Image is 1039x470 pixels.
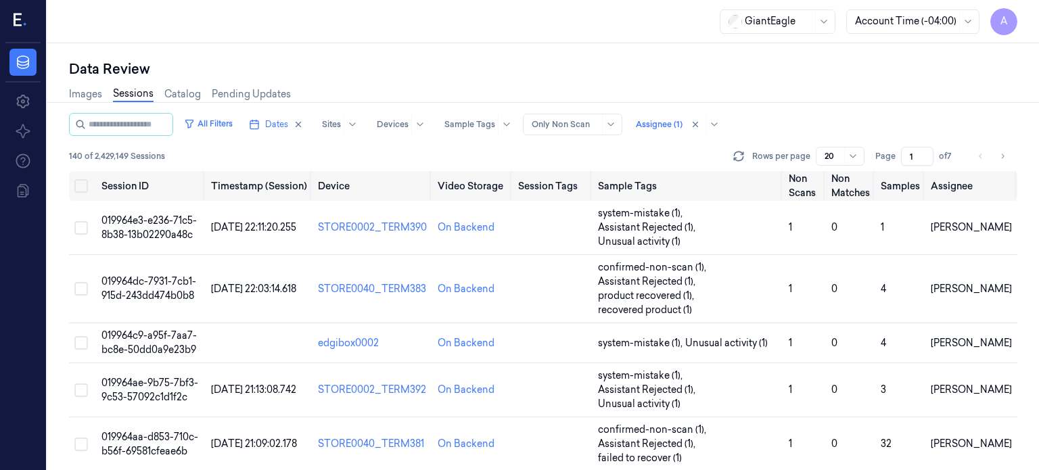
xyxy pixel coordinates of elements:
[931,383,1012,396] span: [PERSON_NAME]
[931,438,1012,450] span: [PERSON_NAME]
[939,150,961,162] span: of 7
[212,87,291,101] a: Pending Updates
[831,221,837,233] span: 0
[789,438,792,450] span: 1
[831,337,837,349] span: 0
[74,383,88,397] button: Select row
[881,283,886,295] span: 4
[881,383,886,396] span: 3
[69,60,1017,78] div: Data Review
[925,171,1017,201] th: Assignee
[101,214,197,241] span: 019964e3-e236-71c5-8b38-13b02290a48c
[113,87,154,102] a: Sessions
[244,114,308,135] button: Dates
[211,383,296,396] span: [DATE] 21:13:08.742
[206,171,313,201] th: Timestamp (Session)
[931,337,1012,349] span: [PERSON_NAME]
[211,438,297,450] span: [DATE] 21:09:02.178
[598,369,685,383] span: system-mistake (1) ,
[598,220,698,235] span: Assistant Rejected (1) ,
[752,150,810,162] p: Rows per page
[831,383,837,396] span: 0
[931,283,1012,295] span: [PERSON_NAME]
[789,221,792,233] span: 1
[931,221,1012,233] span: [PERSON_NAME]
[74,282,88,296] button: Select row
[593,171,783,201] th: Sample Tags
[513,171,593,201] th: Session Tags
[318,336,427,350] div: edgibox0002
[101,329,197,356] span: 019964c9-a95f-7aa7-bc8e-50dd0a9e23b9
[265,118,288,131] span: Dates
[598,260,709,275] span: confirmed-non-scan (1) ,
[685,336,768,350] span: Unusual activity (1)
[783,171,825,201] th: Non Scans
[598,275,698,289] span: Assistant Rejected (1) ,
[211,221,296,233] span: [DATE] 22:11:20.255
[598,383,698,397] span: Assistant Rejected (1) ,
[598,397,680,411] span: Unusual activity (1)
[101,275,196,302] span: 019964dc-7931-7cb1-915d-243dd474b0b8
[598,235,680,249] span: Unusual activity (1)
[438,220,494,235] div: On Backend
[971,147,1012,166] nav: pagination
[101,431,198,457] span: 019964aa-d853-710c-b56f-69581cfeae6b
[438,437,494,451] div: On Backend
[318,220,427,235] div: STORE0002_TERM390
[318,383,427,397] div: STORE0002_TERM392
[318,437,427,451] div: STORE0040_TERM381
[598,437,698,451] span: Assistant Rejected (1) ,
[881,221,884,233] span: 1
[69,87,102,101] a: Images
[438,383,494,397] div: On Backend
[74,336,88,350] button: Select row
[438,282,494,296] div: On Backend
[211,283,296,295] span: [DATE] 22:03:14.618
[438,336,494,350] div: On Backend
[96,171,205,201] th: Session ID
[789,337,792,349] span: 1
[826,171,875,201] th: Non Matches
[598,451,682,465] span: failed to recover (1)
[598,206,685,220] span: system-mistake (1) ,
[74,179,88,193] button: Select all
[318,282,427,296] div: STORE0040_TERM383
[881,337,886,349] span: 4
[164,87,201,101] a: Catalog
[598,289,697,303] span: product recovered (1) ,
[831,283,837,295] span: 0
[875,171,925,201] th: Samples
[875,150,896,162] span: Page
[993,147,1012,166] button: Go to next page
[598,423,709,437] span: confirmed-non-scan (1) ,
[74,221,88,235] button: Select row
[74,438,88,451] button: Select row
[789,383,792,396] span: 1
[598,336,685,350] span: system-mistake (1) ,
[432,171,513,201] th: Video Storage
[179,113,238,135] button: All Filters
[313,171,432,201] th: Device
[598,303,692,317] span: recovered product (1)
[831,438,837,450] span: 0
[881,438,892,450] span: 32
[789,283,792,295] span: 1
[101,377,198,403] span: 019964ae-9b75-7bf3-9c53-57092c1d1f2c
[69,150,165,162] span: 140 of 2,429,149 Sessions
[990,8,1017,35] button: A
